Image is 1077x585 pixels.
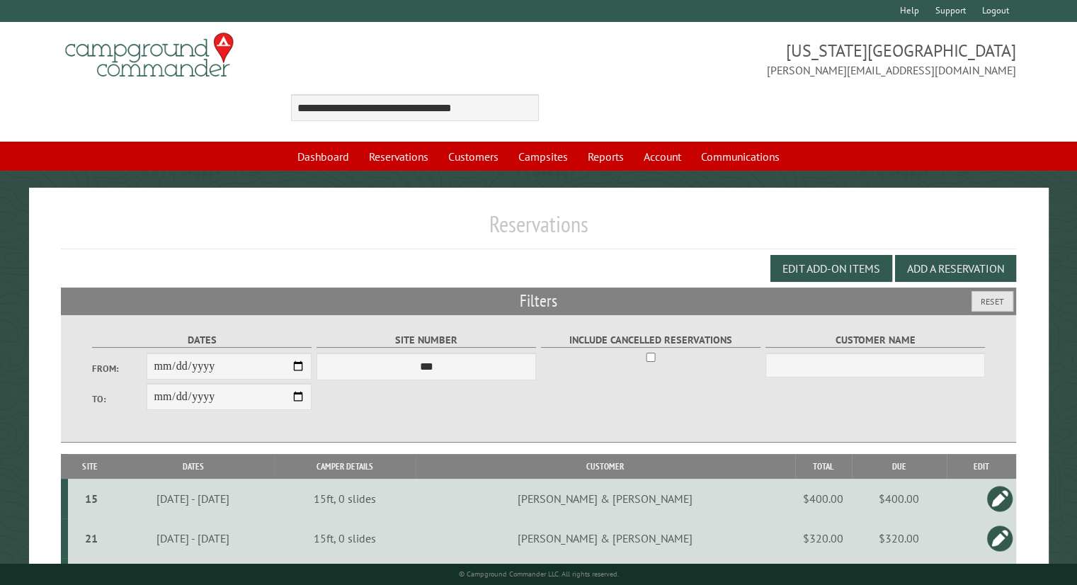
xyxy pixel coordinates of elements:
[765,332,986,348] label: Customer Name
[459,569,619,579] small: © Campground Commander LLC. All rights reserved.
[795,518,852,558] td: $320.00
[852,454,947,479] th: Due
[416,454,795,479] th: Customer
[539,39,1016,79] span: [US_STATE][GEOGRAPHIC_DATA] [PERSON_NAME][EMAIL_ADDRESS][DOMAIN_NAME]
[112,454,274,479] th: Dates
[61,210,1016,249] h1: Reservations
[510,143,576,170] a: Campsites
[895,255,1016,282] button: Add a Reservation
[795,454,852,479] th: Total
[61,288,1016,314] h2: Filters
[114,531,272,545] div: [DATE] - [DATE]
[947,454,1016,479] th: Edit
[416,479,795,518] td: [PERSON_NAME] & [PERSON_NAME]
[92,362,147,375] label: From:
[92,332,312,348] label: Dates
[68,454,112,479] th: Site
[770,255,892,282] button: Edit Add-on Items
[74,492,110,506] div: 15
[92,392,147,406] label: To:
[289,143,358,170] a: Dashboard
[274,479,416,518] td: 15ft, 0 slides
[440,143,507,170] a: Customers
[274,518,416,558] td: 15ft, 0 slides
[114,492,272,506] div: [DATE] - [DATE]
[416,518,795,558] td: [PERSON_NAME] & [PERSON_NAME]
[61,28,238,83] img: Campground Commander
[579,143,632,170] a: Reports
[693,143,788,170] a: Communications
[852,479,947,518] td: $400.00
[971,291,1013,312] button: Reset
[274,454,416,479] th: Camper Details
[541,332,761,348] label: Include Cancelled Reservations
[852,518,947,558] td: $320.00
[317,332,537,348] label: Site Number
[360,143,437,170] a: Reservations
[795,479,852,518] td: $400.00
[74,531,110,545] div: 21
[635,143,690,170] a: Account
